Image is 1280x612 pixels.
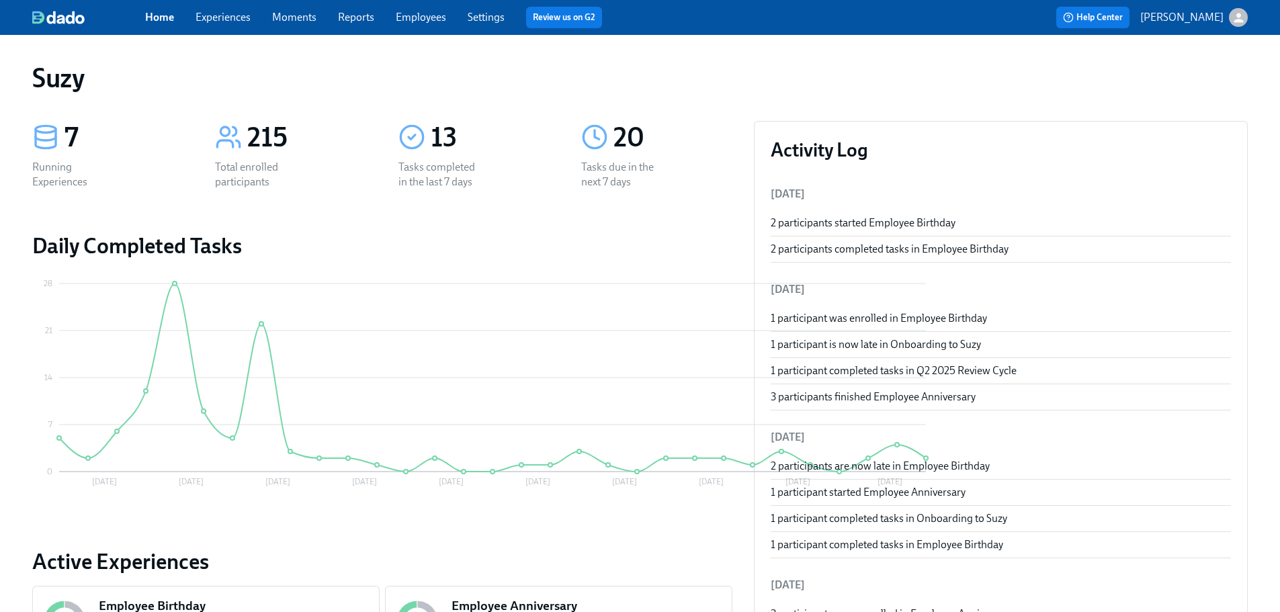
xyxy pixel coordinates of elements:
[247,121,366,155] div: 215
[533,11,595,24] a: Review us on G2
[396,11,446,24] a: Employees
[32,160,118,189] div: Running Experiences
[613,121,732,155] div: 20
[771,311,1231,326] div: 1 participant was enrolled in Employee Birthday
[32,11,85,24] img: dado
[771,569,1231,601] li: [DATE]
[1140,8,1248,27] button: [PERSON_NAME]
[48,420,52,429] tspan: 7
[771,537,1231,552] div: 1 participant completed tasks in Employee Birthday
[771,363,1231,378] div: 1 participant completed tasks in Q2 2025 Review Cycle
[612,477,637,486] tspan: [DATE]
[771,216,1231,230] div: 2 participants started Employee Birthday
[32,548,732,575] a: Active Experiences
[196,11,251,24] a: Experiences
[338,11,374,24] a: Reports
[581,160,667,189] div: Tasks due in the next 7 days
[1140,10,1224,25] p: [PERSON_NAME]
[179,477,204,486] tspan: [DATE]
[771,511,1231,526] div: 1 participant completed tasks in Onboarding to Suzy
[771,459,1231,474] div: 2 participants are now late in Employee Birthday
[45,326,52,335] tspan: 21
[431,121,549,155] div: 13
[1056,7,1129,28] button: Help Center
[32,232,732,259] h2: Daily Completed Tasks
[771,390,1231,404] div: 3 participants finished Employee Anniversary
[468,11,505,24] a: Settings
[44,373,52,382] tspan: 14
[526,7,602,28] button: Review us on G2
[398,160,484,189] div: Tasks completed in the last 7 days
[771,273,1231,306] li: [DATE]
[771,485,1231,500] div: 1 participant started Employee Anniversary
[771,242,1231,257] div: 2 participants completed tasks in Employee Birthday
[92,477,117,486] tspan: [DATE]
[44,279,52,288] tspan: 28
[47,467,52,476] tspan: 0
[771,421,1231,453] li: [DATE]
[771,337,1231,352] div: 1 participant is now late in Onboarding to Suzy
[215,160,301,189] div: Total enrolled participants
[771,187,805,200] span: [DATE]
[439,477,464,486] tspan: [DATE]
[352,477,377,486] tspan: [DATE]
[65,121,183,155] div: 7
[525,477,550,486] tspan: [DATE]
[771,138,1231,162] h3: Activity Log
[272,11,316,24] a: Moments
[32,11,145,24] a: dado
[32,62,84,94] h1: Suzy
[265,477,290,486] tspan: [DATE]
[145,11,174,24] a: Home
[1063,11,1123,24] span: Help Center
[699,477,724,486] tspan: [DATE]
